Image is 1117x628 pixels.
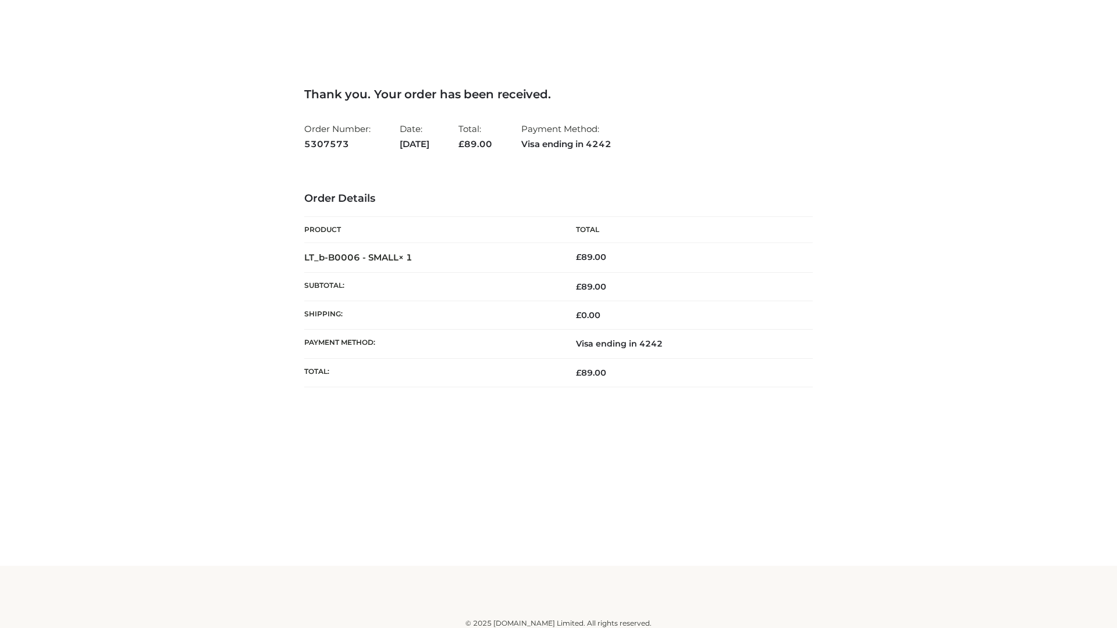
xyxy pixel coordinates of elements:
strong: 5307573 [304,137,371,152]
th: Subtotal: [304,272,558,301]
span: 89.00 [576,367,606,378]
span: £ [576,310,581,320]
strong: × 1 [399,252,412,263]
li: Total: [458,119,492,154]
h3: Order Details [304,192,813,205]
th: Product [304,217,558,243]
li: Payment Method: [521,119,611,154]
th: Total: [304,358,558,387]
span: 89.00 [576,281,606,292]
span: £ [576,367,581,378]
bdi: 89.00 [576,252,606,262]
span: £ [576,252,581,262]
td: Visa ending in 4242 [558,330,813,358]
span: £ [458,138,464,149]
bdi: 0.00 [576,310,600,320]
th: Total [558,217,813,243]
li: Date: [400,119,429,154]
strong: Visa ending in 4242 [521,137,611,152]
strong: [DATE] [400,137,429,152]
span: 89.00 [458,138,492,149]
li: Order Number: [304,119,371,154]
h3: Thank you. Your order has been received. [304,87,813,101]
th: Shipping: [304,301,558,330]
th: Payment method: [304,330,558,358]
strong: LT_b-B0006 - SMALL [304,252,412,263]
span: £ [576,281,581,292]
